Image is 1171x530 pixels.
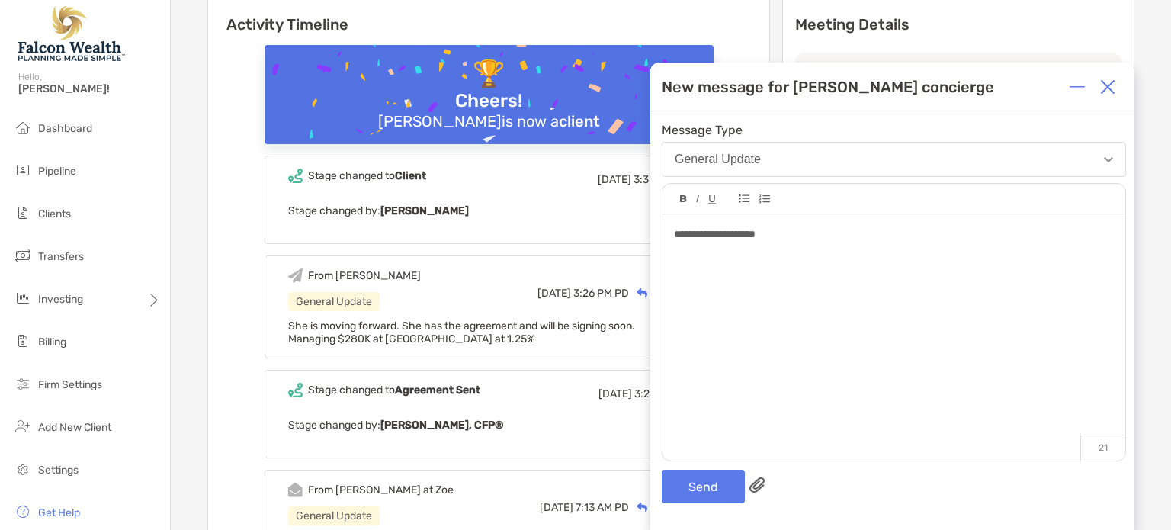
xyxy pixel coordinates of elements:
img: Reply icon [637,503,648,512]
img: Editor control icon [759,194,770,204]
span: Dashboard [38,122,92,135]
div: From [PERSON_NAME] at Zoe [308,483,454,496]
p: Meeting Details [795,15,1121,34]
b: [PERSON_NAME] [380,204,469,217]
b: Client [395,169,426,182]
span: [PERSON_NAME]! [18,82,161,95]
span: Firm Settings [38,378,102,391]
div: Stage changed to [308,384,480,397]
img: pipeline icon [14,161,32,179]
div: Stage changed to [308,169,426,182]
span: [DATE] [537,287,571,300]
span: She is moving forward. She has the agreement and will be signing soon. Managing $280K at [GEOGRAP... [288,320,635,345]
div: [PERSON_NAME] is now a [372,112,606,130]
span: Investing [38,293,83,306]
span: [DATE] [598,387,632,400]
img: billing icon [14,332,32,350]
img: Event icon [288,483,303,497]
b: [PERSON_NAME], CFP® [380,419,503,432]
span: [DATE] [540,501,573,514]
div: Cheers! [449,90,528,112]
img: Reply icon [637,288,648,298]
span: [DATE] [598,173,631,186]
button: Send [662,470,745,503]
p: 21 [1080,435,1125,461]
p: Stage changed by: [288,201,690,220]
span: Transfers [38,250,84,263]
img: Falcon Wealth Planning Logo [18,6,125,61]
div: Reply [629,285,679,301]
img: transfers icon [14,246,32,265]
img: settings icon [14,460,32,478]
button: General Update [662,142,1126,177]
img: Confetti [265,45,714,177]
img: Event icon [288,268,303,283]
img: Editor control icon [680,195,687,203]
p: Stage changed by: [288,416,690,435]
div: General Update [288,506,380,525]
span: 3:26 PM PD [573,287,629,300]
img: firm-settings icon [14,374,32,393]
img: add_new_client icon [14,417,32,435]
img: Editor control icon [696,195,699,203]
div: 🏆 [467,59,511,90]
b: Agreement Sent [395,384,480,397]
div: General Update [288,292,380,311]
div: From [PERSON_NAME] [308,269,421,282]
img: Editor control icon [708,195,716,204]
img: Event icon [288,169,303,183]
img: Event icon [288,383,303,397]
img: Open dropdown arrow [1104,157,1113,162]
img: get-help icon [14,503,32,521]
img: Expand or collapse [1070,79,1085,95]
img: paperclip attachments [749,477,765,493]
span: Settings [38,464,79,477]
img: dashboard icon [14,118,32,137]
span: Message Type [662,123,1126,137]
span: Billing [38,336,66,349]
span: Clients [38,207,71,220]
span: Add New Client [38,421,111,434]
div: Reply [629,499,679,516]
div: General Update [675,153,761,166]
span: 7:13 AM PD [576,501,629,514]
div: New message for [PERSON_NAME] concierge [662,78,994,96]
img: investing icon [14,289,32,307]
span: 3:25 PM PD [634,387,690,400]
img: Close [1100,79,1115,95]
img: Editor control icon [739,194,749,203]
span: 3:38 PM PD [634,173,690,186]
b: client [559,112,600,130]
img: clients icon [14,204,32,222]
span: Pipeline [38,165,76,178]
span: Get Help [38,506,80,519]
